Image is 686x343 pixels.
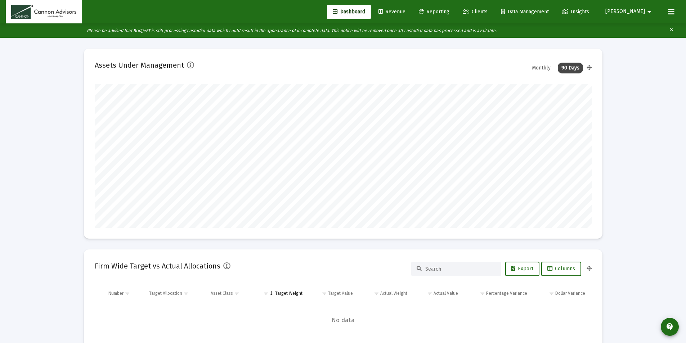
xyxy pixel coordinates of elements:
[532,285,591,302] td: Column Dollar Variance
[541,262,581,276] button: Columns
[555,290,585,296] div: Dollar Variance
[547,266,575,272] span: Columns
[358,285,412,302] td: Column Actual Weight
[427,290,432,296] span: Show filter options for column 'Actual Value'
[645,5,654,19] mat-icon: arrow_drop_down
[505,262,539,276] button: Export
[480,290,485,296] span: Show filter options for column 'Percentage Variance'
[95,316,592,324] span: No data
[528,63,554,73] div: Monthly
[234,290,239,296] span: Show filter options for column 'Asset Class'
[463,285,532,302] td: Column Percentage Variance
[501,9,549,15] span: Data Management
[373,5,411,19] a: Revenue
[457,5,493,19] a: Clients
[434,290,458,296] div: Actual Value
[183,290,189,296] span: Show filter options for column 'Target Allocation'
[149,290,182,296] div: Target Allocation
[562,9,589,15] span: Insights
[211,290,233,296] div: Asset Class
[254,285,308,302] td: Column Target Weight
[333,9,365,15] span: Dashboard
[328,290,353,296] div: Target Value
[374,290,379,296] span: Show filter options for column 'Actual Weight'
[103,285,144,302] td: Column Number
[378,9,405,15] span: Revenue
[413,5,455,19] a: Reporting
[125,290,130,296] span: Show filter options for column 'Number'
[275,290,302,296] div: Target Weight
[495,5,555,19] a: Data Management
[558,63,583,73] div: 90 Days
[597,4,662,19] button: [PERSON_NAME]
[108,290,124,296] div: Number
[95,59,184,71] h2: Assets Under Management
[95,285,592,338] div: Data grid
[95,260,220,272] h2: Firm Wide Target vs Actual Allocations
[556,5,595,19] a: Insights
[419,9,449,15] span: Reporting
[380,290,407,296] div: Actual Weight
[327,5,371,19] a: Dashboard
[308,285,358,302] td: Column Target Value
[412,285,463,302] td: Column Actual Value
[87,28,497,33] i: Please be advised that BridgeFT is still processing custodial data which could result in the appe...
[463,9,488,15] span: Clients
[144,285,206,302] td: Column Target Allocation
[425,266,496,272] input: Search
[263,290,269,296] span: Show filter options for column 'Target Weight'
[322,290,327,296] span: Show filter options for column 'Target Value'
[605,9,645,15] span: [PERSON_NAME]
[665,322,674,331] mat-icon: contact_support
[669,25,674,36] mat-icon: clear
[511,266,533,272] span: Export
[549,290,554,296] span: Show filter options for column 'Dollar Variance'
[486,290,527,296] div: Percentage Variance
[11,5,76,19] img: Dashboard
[206,285,254,302] td: Column Asset Class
